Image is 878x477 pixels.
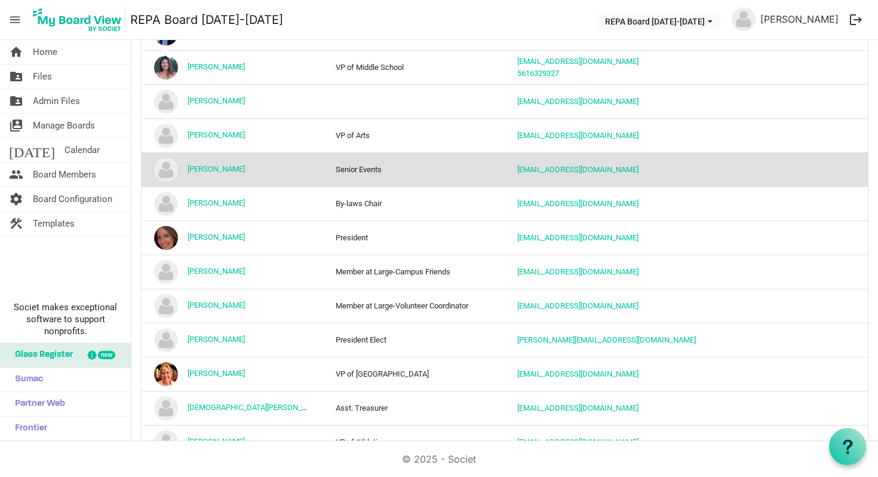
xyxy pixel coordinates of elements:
[323,84,505,118] td: column header Position
[517,199,638,208] a: [EMAIL_ADDRESS][DOMAIN_NAME]
[154,90,178,114] img: no-profile-picture.svg
[33,65,52,88] span: Files
[505,221,759,255] td: ellierodriguez1118@gmail.com is template cell column header Contact Info
[142,118,323,152] td: Brooke Hoenig is template cell column header Name
[9,138,55,162] span: [DATE]
[323,255,505,289] td: Member at Large-Campus Friends column header Position
[188,403,324,412] a: [DEMOGRAPHIC_DATA][PERSON_NAME]
[517,403,638,412] a: [EMAIL_ADDRESS][DOMAIN_NAME]
[323,425,505,459] td: VP of Athletics column header Position
[188,335,245,344] a: [PERSON_NAME]
[9,163,23,186] span: people
[9,212,23,236] span: construction
[154,56,178,79] img: YcOm1LtmP80IA-PKU6h1PJ--Jn-4kuVIEGfr0aR6qQTzM5pdw1I7-_SZs6Ee-9uXvl2a8gAPaoRLVNHcOWYtXg_thumb.png
[4,8,26,31] span: menu
[154,294,178,318] img: no-profile-picture.svg
[33,114,95,137] span: Manage Boards
[323,391,505,425] td: Asst. Treasurer column header Position
[142,289,323,323] td: Jen Pfleger is template cell column header Name
[323,323,505,357] td: President Elect column header Position
[33,89,80,113] span: Admin Files
[759,50,868,84] td: is template cell column header Skills
[142,323,323,357] td: Jeremy Brandrick is template cell column header Name
[5,301,125,337] span: Societ makes exceptional software to support nonprofits.
[154,362,178,386] img: UNj9KiHyfkoSamJPp3Knb9UeywaGMnBEaA0hv17Pn_pk1u2kssRu4EPvB5Mn4Vby2U5iJV8WGKy39i2DKeFrJw_thumb.png
[323,50,505,84] td: VP of Middle School column header Position
[759,289,868,323] td: is template cell column header Skills
[505,289,759,323] td: jmphins@aol.com is template cell column header Contact Info
[188,130,245,139] a: [PERSON_NAME]
[142,152,323,186] td: Dana Martorella is template cell column header Name
[9,392,65,416] span: Partner Web
[142,255,323,289] td: Gisell Torres is template cell column header Name
[65,138,100,162] span: Calendar
[517,267,638,276] a: [EMAIL_ADDRESS][DOMAIN_NAME]
[759,357,868,391] td: is template cell column header Skills
[323,221,505,255] td: President column header Position
[505,152,759,186] td: dbwmartorella@gmail.com is template cell column header Contact Info
[517,233,638,242] a: [EMAIL_ADDRESS][DOMAIN_NAME]
[188,164,245,173] a: [PERSON_NAME]
[154,124,178,148] img: no-profile-picture.svg
[505,255,759,289] td: gisell_cruz@yahoo.com is template cell column header Contact Info
[9,187,23,211] span: settings
[9,40,23,64] span: home
[9,368,43,392] span: Sumac
[142,50,323,84] td: Amy Hadjilogiou is template cell column header Name
[188,267,245,276] a: [PERSON_NAME]
[517,57,638,66] a: [EMAIL_ADDRESS][DOMAIN_NAME]
[154,328,178,352] img: no-profile-picture.svg
[154,260,178,284] img: no-profile-picture.svg
[517,335,696,344] a: [PERSON_NAME][EMAIL_ADDRESS][DOMAIN_NAME]
[517,69,559,78] a: 5616329327
[517,369,638,378] a: [EMAIL_ADDRESS][DOMAIN_NAME]
[188,198,245,207] a: [PERSON_NAME]
[517,97,638,106] a: [EMAIL_ADDRESS][DOMAIN_NAME]
[323,118,505,152] td: VP of Arts column header Position
[142,391,323,425] td: Kristen Connell is template cell column header Name
[843,7,868,32] button: logout
[517,131,638,140] a: [EMAIL_ADDRESS][DOMAIN_NAME]
[505,391,759,425] td: kcconnell@gmail.com is template cell column header Contact Info
[188,369,245,378] a: [PERSON_NAME]
[142,425,323,459] td: Lisa Newman is template cell column header Name
[505,118,759,152] td: cbrooke1@gmail.com is template cell column header Contact Info
[188,301,245,310] a: [PERSON_NAME]
[759,425,868,459] td: is template cell column header Skills
[323,152,505,186] td: Senior Events column header Position
[402,453,476,465] a: © 2025 - Societ
[505,323,759,357] td: jeremy@jeremybrandrick.com is template cell column header Contact Info
[33,163,96,186] span: Board Members
[505,425,759,459] td: lisanewman825@mac.com is template cell column header Contact Info
[505,50,759,84] td: ajs406@hotmail.com5616329327 is template cell column header Contact Info
[759,186,868,221] td: is template cell column header Skills
[130,8,283,32] a: REPA Board [DATE]-[DATE]
[154,226,178,250] img: aLB5LVcGR_PCCk3EizaQzfhNfgALuioOsRVbMr9Zq1CLdFVQUAcRzChDQbMFezouKt6echON3eNsO59P8s_Ojg_thumb.png
[756,7,843,31] a: [PERSON_NAME]
[142,84,323,118] td: Angelina Kaye is template cell column header Name
[188,437,245,446] a: [PERSON_NAME]
[9,65,23,88] span: folder_shared
[188,96,245,105] a: [PERSON_NAME]
[517,301,638,310] a: [EMAIL_ADDRESS][DOMAIN_NAME]
[9,417,47,441] span: Frontier
[154,396,178,420] img: no-profile-picture.svg
[188,62,245,71] a: [PERSON_NAME]
[759,152,868,186] td: is template cell column header Skills
[732,7,756,31] img: no-profile-picture.svg
[33,187,112,211] span: Board Configuration
[154,192,178,216] img: no-profile-picture.svg
[9,343,73,367] span: Glass Register
[142,221,323,255] td: Ellie Rodriguez is template cell column header Name
[323,357,505,391] td: VP of Upper School column header Position
[759,255,868,289] td: is template cell column header Skills
[597,13,720,29] button: REPA Board 2025-2026 dropdownbutton
[759,323,868,357] td: is template cell column header Skills
[9,114,23,137] span: switch_account
[323,186,505,221] td: By-laws Chair column header Position
[154,158,178,182] img: no-profile-picture.svg
[33,40,57,64] span: Home
[505,357,759,391] td: jessicawhitingmason@gmail.com is template cell column header Contact Info
[505,84,759,118] td: kaye1839@bellsouth.net is template cell column header Contact Info
[142,357,323,391] td: Jessica Mason is template cell column header Name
